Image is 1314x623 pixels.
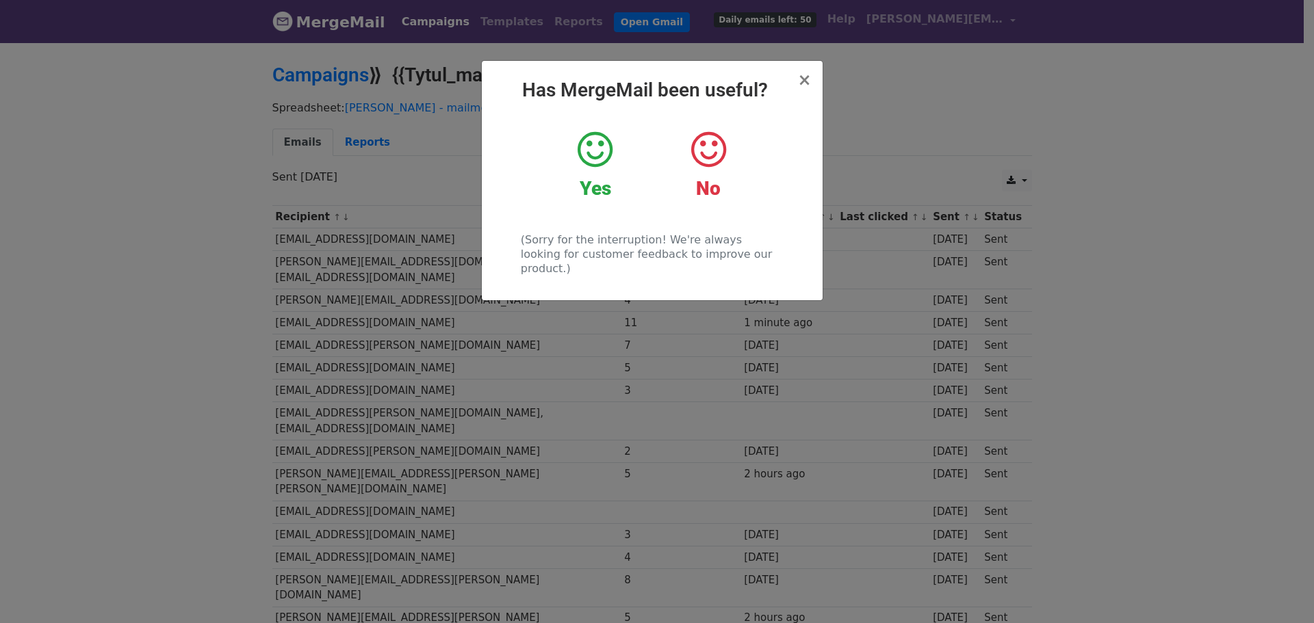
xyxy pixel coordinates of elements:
[521,233,783,276] p: (Sorry for the interruption! We're always looking for customer feedback to improve our product.)
[797,70,811,90] span: ×
[493,79,812,102] h2: Has MergeMail been useful?
[797,72,811,88] button: Close
[580,177,611,200] strong: Yes
[696,177,721,200] strong: No
[549,129,641,200] a: Yes
[662,129,754,200] a: No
